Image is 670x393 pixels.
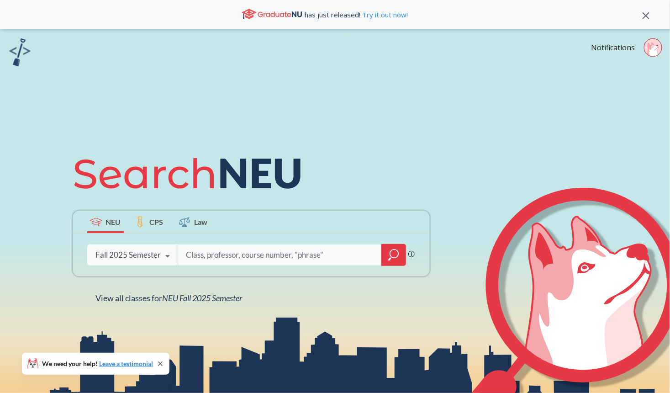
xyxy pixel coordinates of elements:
span: Law [194,217,207,227]
span: CPS [149,217,163,227]
svg: magnifying glass [388,249,399,261]
div: Fall 2025 Semester [95,250,161,260]
a: sandbox logo [9,38,31,69]
input: Class, professor, course number, "phrase" [185,245,375,265]
span: We need your help! [42,361,153,367]
img: sandbox logo [9,38,31,66]
div: magnifying glass [381,244,406,266]
span: NEU [106,217,121,227]
a: Notifications [591,42,635,53]
span: NEU Fall 2025 Semester [162,293,242,303]
a: Try it out now! [360,10,408,19]
a: Leave a testimonial [99,360,153,367]
span: has just released! [305,10,408,20]
span: View all classes for [95,293,242,303]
